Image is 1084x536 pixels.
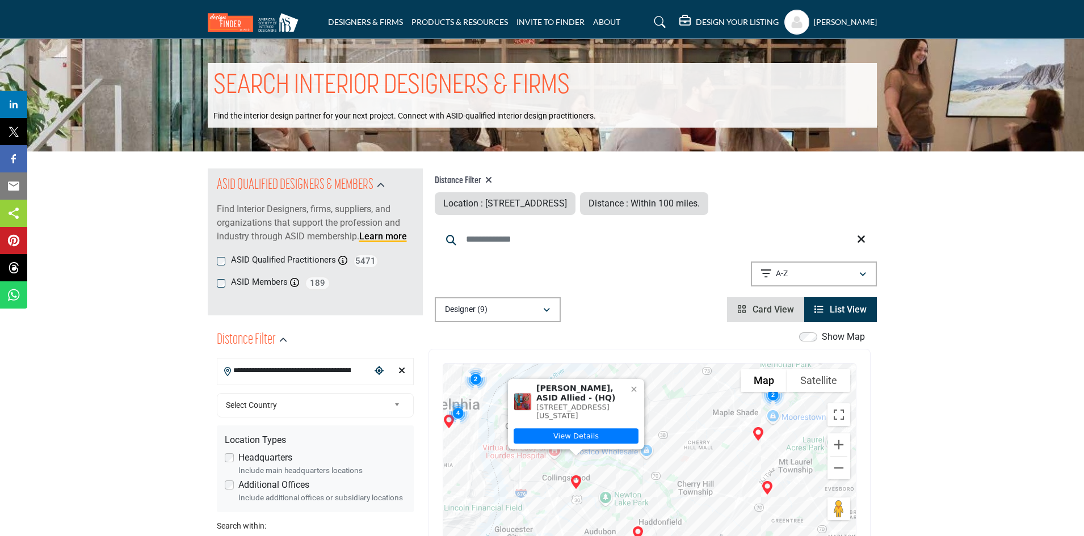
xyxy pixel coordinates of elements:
a: ABOUT [593,17,620,27]
a: DESIGNERS & FIRMS [328,17,403,27]
input: Search Keyword [435,226,877,253]
label: ASID Members [231,276,288,289]
label: Show Map [822,330,865,344]
input: ASID Qualified Practitioners checkbox [217,257,225,265]
a: PRODUCTS & RESOURCES [411,17,508,27]
h1: SEARCH INTERIOR DESIGNERS & FIRMS [213,69,570,104]
span: 189 [305,276,330,290]
a: Learn more [359,231,407,242]
span: List View [830,304,867,315]
div: Choose your current location [371,359,388,383]
input: Search Location [217,360,371,382]
button: Show hide supplier dropdown [784,10,809,35]
div: Search within: [217,520,414,532]
div: Cindy Rosario-Fetterman, ASID Allied (HQ) [565,471,587,493]
a: Search [643,13,673,31]
span: Distance : Within 100 miles. [589,198,700,209]
input: ASID Members checkbox [217,279,225,288]
label: Headquarters [238,451,292,465]
button: Zoom in [827,433,850,456]
a: INVITE TO FINDER [516,17,585,27]
div: Clear search location [393,359,410,383]
li: List View [804,297,877,322]
p: A-Z [776,268,788,280]
button: Designer (9) [435,297,561,322]
a: View Details [514,428,638,444]
button: Drag Pegman onto the map to open Street View [827,497,850,520]
h4: Distance Filter [435,175,708,187]
button: A-Z [751,261,877,286]
div: Kimberley Slater, ASID Allied (HQ) [747,423,770,445]
div: DESIGN YOUR LISTING [679,15,779,29]
label: ASID Qualified Practitioners [231,254,336,267]
button: Show satellite imagery [787,369,850,392]
div: Cluster of 2 locations (2 HQ, 0 Branches) Click to view companies [460,363,491,395]
div: Bridget McMullin (HQ) [756,476,779,499]
span: [STREET_ADDRESS][US_STATE] [536,403,610,420]
p: Find the interior design partner for your next project. Connect with ASID-qualified interior desi... [213,111,596,122]
h5: DESIGN YOUR LISTING [696,17,779,27]
li: Card View [727,297,804,322]
span: Card View [753,304,794,315]
div: Location Types [225,433,406,447]
span: Location : [STREET_ADDRESS] [443,198,567,209]
div: Include additional offices or subsidiary locations [238,492,406,503]
span: 5471 [353,254,379,268]
p: Designer (9) [445,304,488,315]
div: Cluster of 4 locations (4 HQ, 0 Branches) Click to view companies [442,397,474,429]
button: Zoom out [827,457,850,479]
a: View Card [737,304,794,315]
span: [PERSON_NAME], ASID Allied - (HQ) [536,383,625,403]
div: Hayley Curtin (HQ) [438,410,460,433]
h5: [PERSON_NAME] [814,16,877,28]
p: Find Interior Designers, firms, suppliers, and organizations that support the profession and indu... [217,202,414,243]
span: Select Country [226,398,389,412]
label: Additional Offices [238,478,309,492]
h2: Distance Filter [217,330,276,351]
button: Toggle fullscreen view [827,403,850,426]
a: View List [814,304,867,315]
div: Cluster of 2 locations (2 HQ, 0 Branches) Click to view companies [757,379,789,411]
button: Show street map [741,369,787,392]
div: Include main headquarters locations [238,465,406,476]
img: Site Logo [208,13,304,32]
h2: ASID QUALIFIED DESIGNERS & MEMBERS [217,175,373,196]
img: Cindy Rosario-Fetterman, ASID Allied [514,394,531,411]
